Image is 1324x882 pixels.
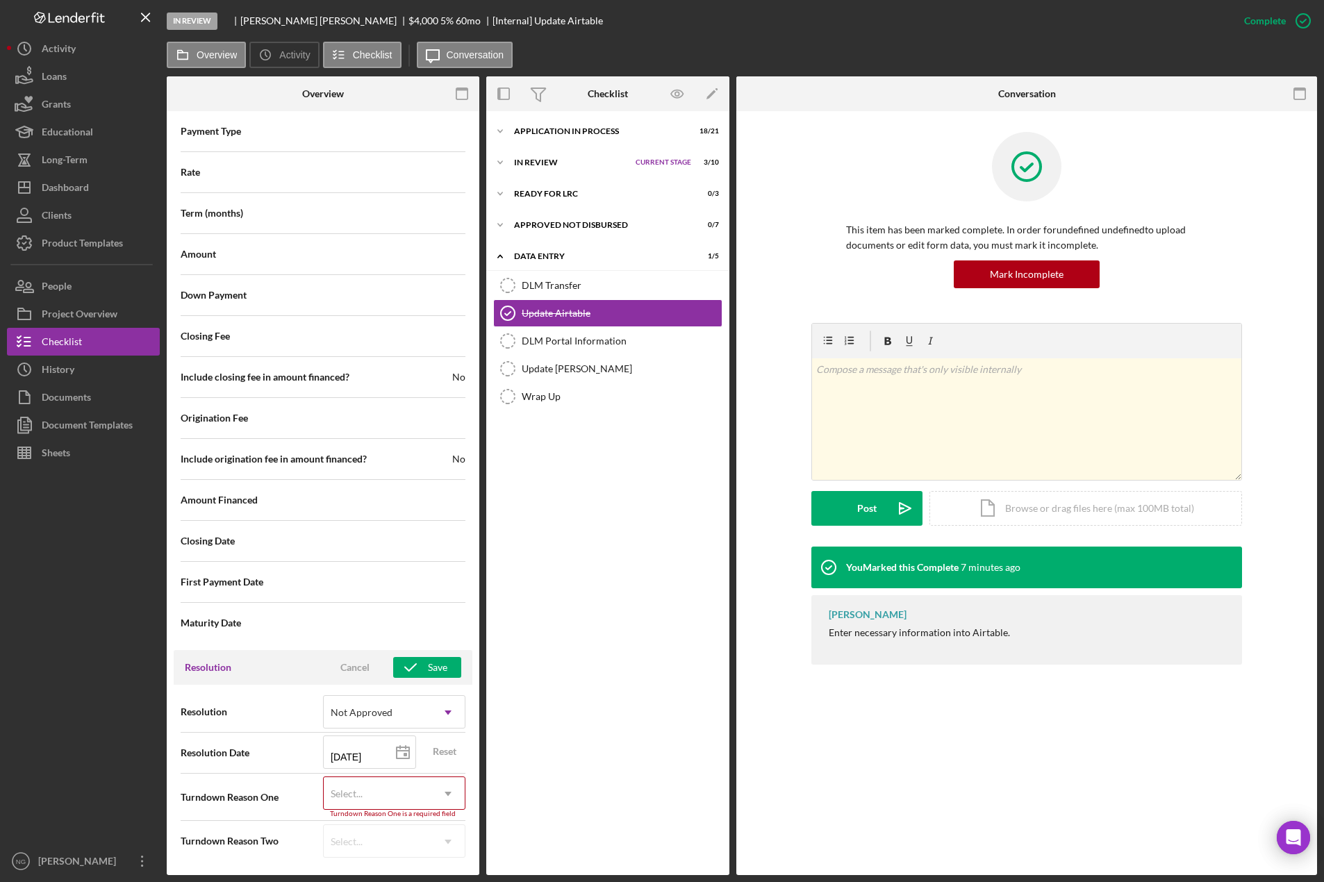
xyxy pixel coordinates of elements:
button: Mark Incomplete [954,260,1100,288]
div: DLM Portal Information [522,335,722,347]
div: [PERSON_NAME] [35,847,125,879]
div: Post [857,491,877,526]
div: History [42,356,74,387]
span: Resolution Date [181,746,323,760]
div: Cancel [340,657,370,678]
span: Closing Fee [181,329,230,343]
a: Documents [7,383,160,411]
div: 60 mo [456,15,481,26]
span: Maturity Date [181,616,241,630]
div: Data Entry [514,252,684,260]
div: Activity [42,35,76,66]
span: Amount [181,247,216,261]
span: Origination Fee [181,411,248,425]
span: Closing Date [181,534,235,548]
div: Application In Process [514,127,684,135]
div: Loans [42,63,67,94]
span: Turndown Reason Two [181,834,323,848]
div: Not Approved [331,707,392,718]
span: No [452,452,465,466]
label: Overview [197,49,237,60]
button: Cancel [320,657,390,678]
button: Post [811,491,922,526]
div: Grants [42,90,71,122]
span: Include origination fee in amount financed? [181,452,367,466]
span: First Payment Date [181,575,263,589]
button: Overview [167,42,246,68]
span: Amount Financed [181,493,258,507]
a: Long-Term [7,146,160,174]
div: 0 / 7 [694,221,719,229]
div: DLM Transfer [522,280,722,291]
div: Project Overview [42,300,117,331]
div: Enter necessary information into Airtable. [829,627,1010,638]
div: Document Templates [42,411,133,442]
a: Project Overview [7,300,160,328]
div: Wrap Up [522,391,722,402]
span: Current Stage [636,158,691,167]
div: Mark Incomplete [990,260,1064,288]
button: Complete [1230,7,1317,35]
div: Educational [42,118,93,149]
button: Clients [7,201,160,229]
button: Dashboard [7,174,160,201]
label: Checklist [353,49,392,60]
div: 1 / 5 [694,252,719,260]
div: [PERSON_NAME] [PERSON_NAME] [240,15,408,26]
button: Sheets [7,439,160,467]
div: [Internal] Update Airtable [493,15,603,26]
span: Include closing fee in amount financed? [181,370,349,384]
div: Update [PERSON_NAME] [522,363,722,374]
div: Overview [302,88,344,99]
button: Grants [7,90,160,118]
button: Activity [249,42,319,68]
a: Update Airtable [493,299,722,327]
div: 18 / 21 [694,127,719,135]
div: Complete [1244,7,1286,35]
button: Conversation [417,42,513,68]
button: Educational [7,118,160,146]
div: Select... [331,788,363,799]
span: No [452,370,465,384]
div: Ready for LRC [514,190,684,198]
div: Approved Not Disbursed [514,221,684,229]
div: Long-Term [42,146,88,177]
button: NG[PERSON_NAME] [7,847,160,875]
div: 0 / 3 [694,190,719,198]
div: Update Airtable [522,308,722,319]
div: Turndown Reason One is a required field [323,810,465,818]
button: Activity [7,35,160,63]
p: This item has been marked complete. In order for undefined undefined to upload documents or edit ... [846,222,1207,253]
button: Loans [7,63,160,90]
button: Reset [424,741,465,762]
button: People [7,272,160,300]
div: In Review [514,158,629,167]
div: Checklist [42,328,82,359]
a: Update [PERSON_NAME] [493,355,722,383]
a: History [7,356,160,383]
a: DLM Portal Information [493,327,722,355]
div: 5 % [440,15,454,26]
span: $4,000 [408,15,438,26]
button: Product Templates [7,229,160,257]
span: Resolution [181,705,323,719]
span: Payment Type [181,124,241,138]
div: You Marked this Complete [846,562,959,573]
button: Checklist [7,328,160,356]
h3: Resolution [185,660,231,674]
span: Down Payment [181,288,247,302]
div: Save [428,657,447,678]
button: Document Templates [7,411,160,439]
span: Term (months) [181,206,243,220]
button: Checklist [323,42,402,68]
div: Dashboard [42,174,89,205]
